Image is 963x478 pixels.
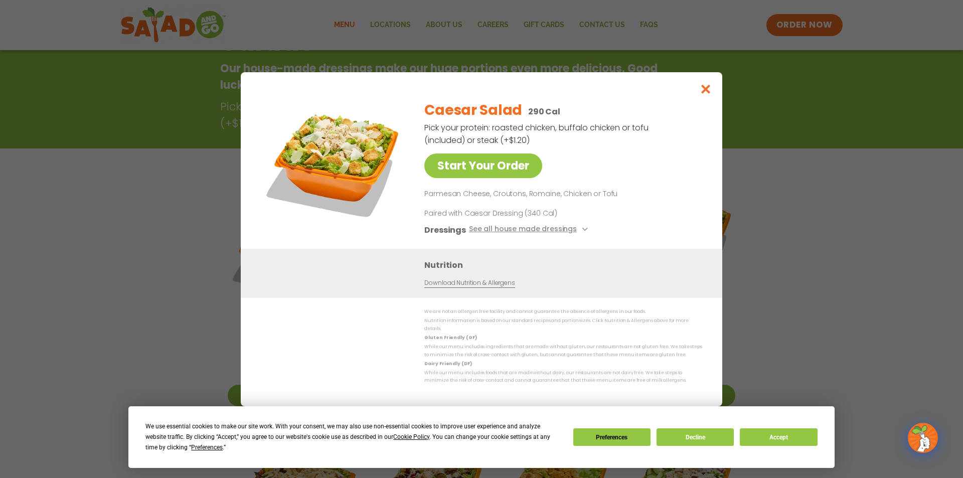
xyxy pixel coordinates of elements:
[424,188,698,200] p: Parmesan Cheese, Croutons, Romaine, Chicken or Tofu
[424,317,702,333] p: Nutrition information is based on our standard recipes and portion sizes. Click Nutrition & Aller...
[657,428,734,446] button: Decline
[528,105,560,118] p: 290 Cal
[128,406,835,468] div: Cookie Consent Prompt
[469,223,591,236] button: See all house made dressings
[424,278,515,287] a: Download Nutrition & Allergens
[424,223,466,236] h3: Dressings
[145,421,561,453] div: We use essential cookies to make our site work. With your consent, we may also use non-essential ...
[690,72,722,106] button: Close modal
[424,360,471,366] strong: Dairy Friendly (DF)
[191,444,223,451] span: Preferences
[424,308,702,315] p: We are not an allergen free facility and cannot guarantee the absence of allergens in our foods.
[424,258,707,271] h3: Nutrition
[424,208,610,218] p: Paired with Caesar Dressing (340 Cal)
[424,100,522,121] h2: Caesar Salad
[424,153,542,178] a: Start Your Order
[424,369,702,385] p: While our menu includes foods that are made without dairy, our restaurants are not dairy free. We...
[909,424,937,452] img: wpChatIcon
[424,335,476,341] strong: Gluten Friendly (GF)
[573,428,651,446] button: Preferences
[424,121,650,146] p: Pick your protein: roasted chicken, buffalo chicken or tofu (included) or steak (+$1.20)
[393,433,429,440] span: Cookie Policy
[424,343,702,359] p: While our menu includes ingredients that are made without gluten, our restaurants are not gluten ...
[263,92,404,233] img: Featured product photo for Caesar Salad
[740,428,817,446] button: Accept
